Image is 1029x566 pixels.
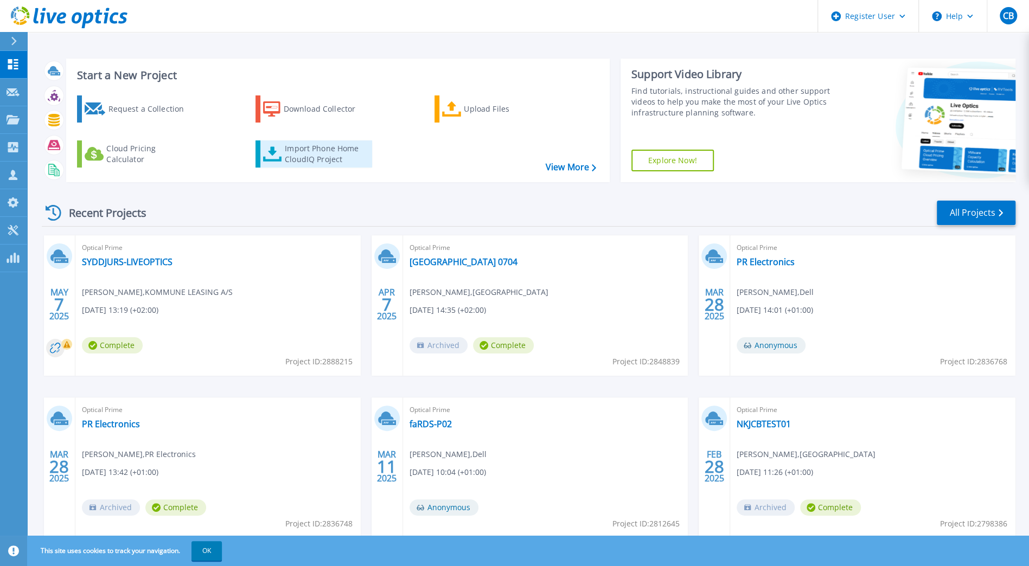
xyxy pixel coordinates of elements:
h3: Start a New Project [77,69,596,81]
span: Project ID: 2888215 [285,356,353,368]
span: Optical Prime [410,404,682,416]
div: MAR 2025 [49,447,69,486]
span: Anonymous [410,499,478,516]
span: Anonymous [737,337,806,353]
a: SYDDJURS-LIVEOPTICS [82,256,172,267]
div: Download Collector [284,98,370,120]
span: Project ID: 2836748 [285,518,353,530]
span: Project ID: 2836768 [940,356,1007,368]
div: Recent Projects [42,200,161,226]
div: Support Video Library [631,67,833,81]
span: Project ID: 2848839 [612,356,680,368]
a: Explore Now! [631,150,714,171]
a: Upload Files [434,95,555,123]
div: Cloud Pricing Calculator [106,143,193,165]
div: MAR 2025 [704,285,725,324]
span: 7 [54,300,64,309]
a: Cloud Pricing Calculator [77,140,198,168]
span: 11 [377,462,397,471]
div: Request a Collection [108,98,195,120]
a: All Projects [937,201,1015,225]
span: [PERSON_NAME] , Dell [410,448,487,460]
a: Request a Collection [77,95,198,123]
span: [PERSON_NAME] , KOMMUNE LEASING A/S [82,286,233,298]
span: [PERSON_NAME] , PR Electronics [82,448,196,460]
a: NKJCBTEST01 [737,419,791,429]
span: Optical Prime [82,404,354,416]
a: Download Collector [255,95,376,123]
span: Optical Prime [82,242,354,254]
div: Upload Files [464,98,551,120]
span: [DATE] 13:19 (+02:00) [82,304,158,316]
div: Import Phone Home CloudIQ Project [285,143,369,165]
div: Find tutorials, instructional guides and other support videos to help you make the most of your L... [631,86,833,118]
div: MAR 2025 [376,447,397,486]
span: [DATE] 10:04 (+01:00) [410,466,486,478]
span: Optical Prime [410,242,682,254]
div: APR 2025 [376,285,397,324]
button: OK [191,541,222,561]
span: Archived [82,499,140,516]
span: Complete [82,337,143,353]
span: [DATE] 11:26 (+01:00) [737,466,813,478]
span: [DATE] 14:01 (+01:00) [737,304,813,316]
span: [DATE] 14:35 (+02:00) [410,304,486,316]
span: [PERSON_NAME] , Dell [737,286,814,298]
span: Complete [473,337,534,353]
span: Project ID: 2798386 [940,518,1007,530]
a: [GEOGRAPHIC_DATA] 0704 [410,256,517,267]
div: FEB 2025 [704,447,725,486]
a: faRDS-P02 [410,419,452,429]
span: [PERSON_NAME] , [GEOGRAPHIC_DATA] [410,286,548,298]
span: This site uses cookies to track your navigation. [30,541,222,561]
a: PR Electronics [737,256,795,267]
span: Archived [737,499,795,516]
span: Optical Prime [737,404,1009,416]
span: [PERSON_NAME] , [GEOGRAPHIC_DATA] [737,448,875,460]
span: 7 [382,300,392,309]
span: [DATE] 13:42 (+01:00) [82,466,158,478]
span: 28 [705,462,724,471]
a: View More [546,162,596,172]
span: Optical Prime [737,242,1009,254]
span: Project ID: 2812645 [612,518,680,530]
span: Complete [800,499,861,516]
span: 28 [49,462,69,471]
span: CB [1002,11,1013,20]
span: 28 [705,300,724,309]
span: Complete [145,499,206,516]
a: PR Electronics [82,419,140,429]
span: Archived [410,337,468,353]
div: MAY 2025 [49,285,69,324]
